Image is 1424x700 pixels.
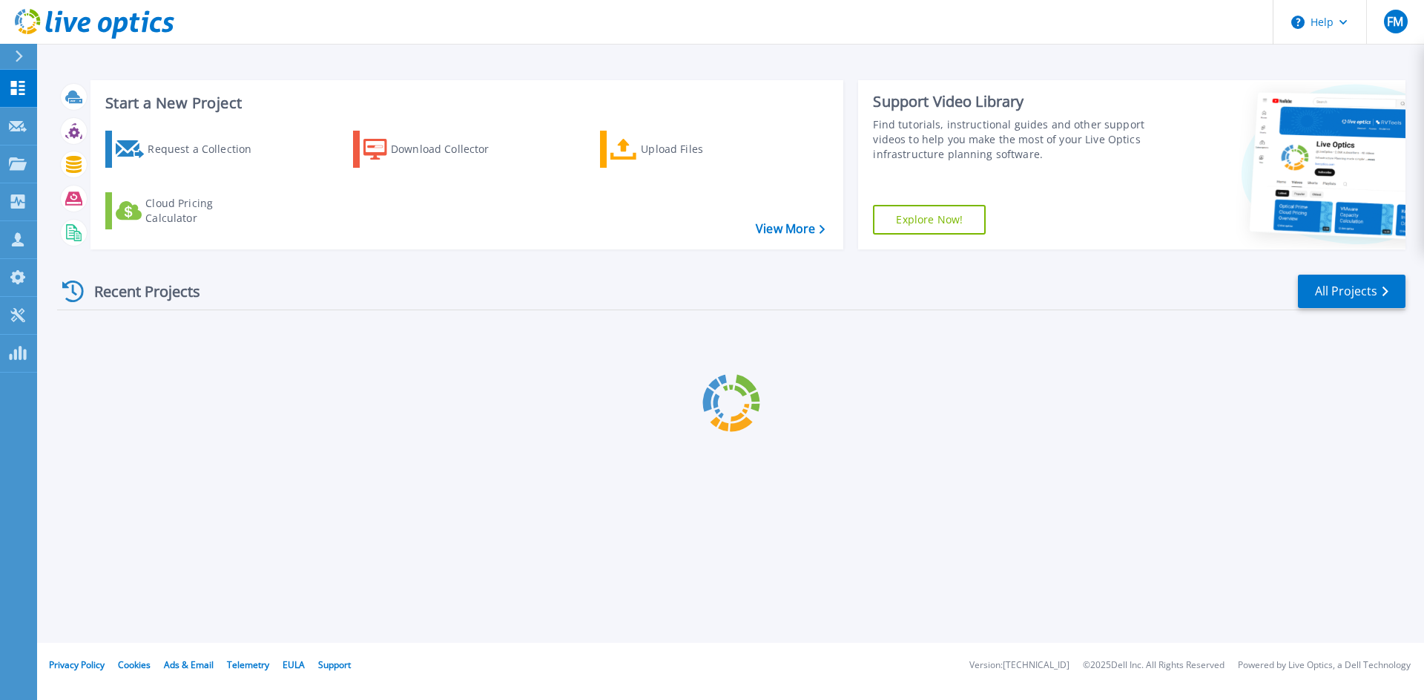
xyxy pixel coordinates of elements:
li: Powered by Live Optics, a Dell Technology [1238,661,1411,670]
a: EULA [283,658,305,671]
a: Upload Files [600,131,765,168]
a: Cookies [118,658,151,671]
span: FM [1387,16,1403,27]
div: Upload Files [641,134,759,164]
a: Cloud Pricing Calculator [105,192,271,229]
a: Download Collector [353,131,518,168]
div: Support Video Library [873,92,1152,111]
div: Recent Projects [57,273,220,310]
li: © 2025 Dell Inc. All Rights Reserved [1083,661,1224,670]
div: Download Collector [391,134,510,164]
a: Telemetry [227,658,269,671]
h3: Start a New Project [105,95,825,111]
li: Version: [TECHNICAL_ID] [969,661,1069,670]
a: View More [756,222,825,236]
div: Request a Collection [148,134,266,164]
a: Explore Now! [873,205,986,235]
a: Request a Collection [105,131,271,168]
a: Support [318,658,351,671]
div: Find tutorials, instructional guides and other support videos to help you make the most of your L... [873,117,1152,162]
a: Privacy Policy [49,658,105,671]
div: Cloud Pricing Calculator [145,196,264,226]
a: Ads & Email [164,658,214,671]
a: All Projects [1298,275,1405,308]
